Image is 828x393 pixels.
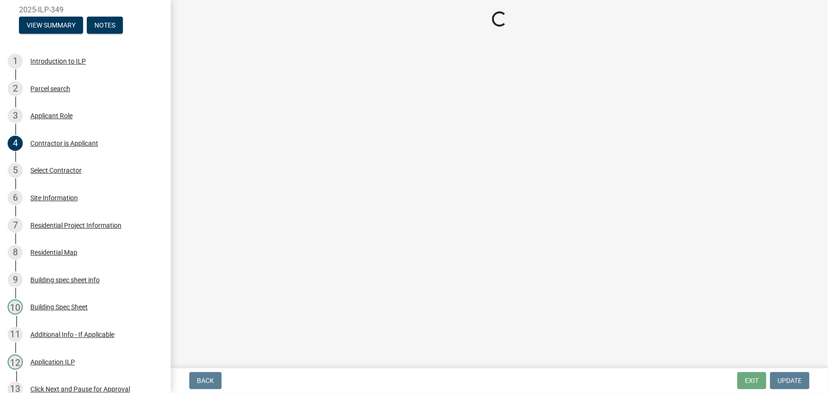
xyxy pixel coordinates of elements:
[19,17,83,34] button: View Summary
[8,299,23,315] div: 10
[8,245,23,260] div: 8
[30,140,98,147] div: Contractor is Applicant
[30,249,77,256] div: Residential Map
[30,167,82,174] div: Select Contractor
[189,372,222,389] button: Back
[19,22,83,29] wm-modal-confirm: Summary
[8,108,23,123] div: 3
[8,136,23,151] div: 4
[8,355,23,370] div: 12
[8,81,23,96] div: 2
[87,22,123,29] wm-modal-confirm: Notes
[8,190,23,206] div: 6
[8,218,23,233] div: 7
[197,377,214,384] span: Back
[30,112,73,119] div: Applicant Role
[87,17,123,34] button: Notes
[30,277,100,283] div: Building spec sheet info
[8,272,23,288] div: 9
[30,58,86,65] div: Introduction to ILP
[778,377,802,384] span: Update
[19,5,152,14] span: 2025-ILP-349
[8,327,23,342] div: 11
[30,386,130,393] div: Click Next and Pause for Approval
[737,372,766,389] button: Exit
[770,372,809,389] button: Update
[30,85,70,92] div: Parcel search
[30,304,88,310] div: Building Spec Sheet
[8,163,23,178] div: 5
[8,54,23,69] div: 1
[30,222,121,229] div: Residential Project Information
[30,359,75,365] div: Application ILP
[30,331,114,338] div: Additional Info - If Applicable
[30,195,78,201] div: Site Information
